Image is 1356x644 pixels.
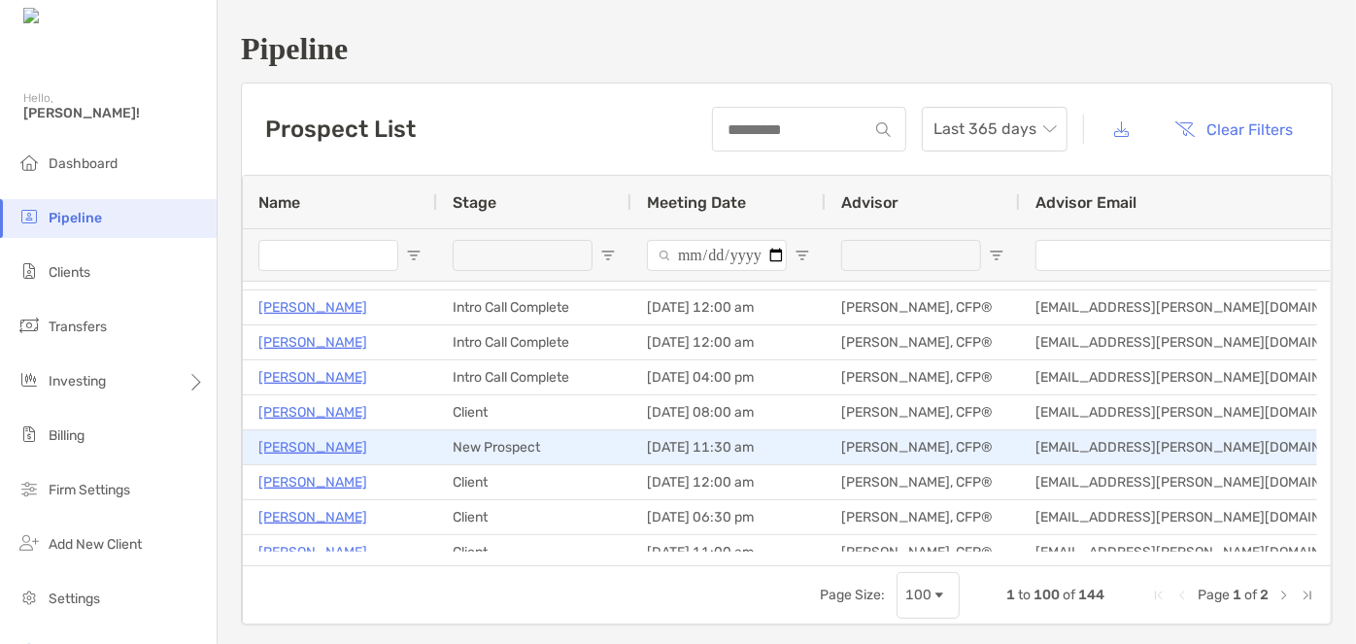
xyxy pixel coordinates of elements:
div: [DATE] 04:00 pm [631,360,826,394]
div: Intro Call Complete [437,290,631,324]
img: settings icon [17,586,41,609]
span: [PERSON_NAME]! [23,105,205,121]
a: [PERSON_NAME] [258,540,367,564]
h3: Prospect List [265,116,416,143]
span: of [1063,587,1075,603]
a: [PERSON_NAME] [258,295,367,320]
div: Intro Call Complete [437,360,631,394]
span: Last 365 days [933,108,1056,151]
input: Meeting Date Filter Input [647,240,787,271]
img: investing icon [17,368,41,391]
a: [PERSON_NAME] [258,470,367,494]
a: [PERSON_NAME] [258,435,367,459]
span: Transfers [49,319,107,335]
input: Name Filter Input [258,240,398,271]
div: [PERSON_NAME], CFP® [826,325,1020,359]
div: [PERSON_NAME], CFP® [826,465,1020,499]
span: Meeting Date [647,193,746,212]
img: add_new_client icon [17,531,41,555]
span: 1 [1006,587,1015,603]
span: Name [258,193,300,212]
img: Zoe Logo [23,8,106,26]
div: Last Page [1300,588,1315,603]
h1: Pipeline [241,31,1333,67]
div: Client [437,500,631,534]
button: Clear Filters [1161,108,1308,151]
div: Previous Page [1174,588,1190,603]
button: Open Filter Menu [795,248,810,263]
span: 1 [1233,587,1241,603]
div: 100 [905,587,932,603]
div: Client [437,395,631,429]
div: [DATE] 12:00 am [631,325,826,359]
div: Intro Call Complete [437,325,631,359]
span: Firm Settings [49,482,130,498]
span: Clients [49,264,90,281]
img: transfers icon [17,314,41,337]
div: Client [437,465,631,499]
div: [PERSON_NAME], CFP® [826,500,1020,534]
div: Client [437,535,631,569]
div: [DATE] 08:00 am [631,395,826,429]
span: Advisor [841,193,898,212]
span: Billing [49,427,85,444]
span: Pipeline [49,210,102,226]
img: clients icon [17,259,41,283]
span: Settings [49,591,100,607]
span: 144 [1078,587,1104,603]
span: of [1244,587,1257,603]
img: dashboard icon [17,151,41,174]
a: [PERSON_NAME] [258,330,367,355]
span: Page [1198,587,1230,603]
button: Open Filter Menu [989,248,1004,263]
div: [PERSON_NAME], CFP® [826,290,1020,324]
div: Page Size [897,572,960,619]
div: [DATE] 12:00 am [631,290,826,324]
div: [PERSON_NAME], CFP® [826,535,1020,569]
span: Investing [49,373,106,390]
button: Open Filter Menu [600,248,616,263]
div: [PERSON_NAME], CFP® [826,360,1020,394]
div: [DATE] 06:30 pm [631,500,826,534]
span: Advisor Email [1035,193,1136,212]
a: [PERSON_NAME] [258,400,367,424]
span: Stage [453,193,496,212]
span: Add New Client [49,536,142,553]
div: [PERSON_NAME], CFP® [826,395,1020,429]
div: [DATE] 12:00 am [631,465,826,499]
div: [DATE] 11:00 am [631,535,826,569]
a: [PERSON_NAME] [258,365,367,390]
img: input icon [876,122,891,137]
div: New Prospect [437,430,631,464]
span: 100 [1034,587,1060,603]
img: pipeline icon [17,205,41,228]
span: 2 [1260,587,1269,603]
span: to [1018,587,1031,603]
a: [PERSON_NAME] [258,505,367,529]
div: First Page [1151,588,1167,603]
div: [PERSON_NAME], CFP® [826,430,1020,464]
img: billing icon [17,423,41,446]
div: Page Size: [820,587,885,603]
div: Next Page [1276,588,1292,603]
img: firm-settings icon [17,477,41,500]
button: Open Filter Menu [406,248,422,263]
div: [DATE] 11:30 am [631,430,826,464]
span: Dashboard [49,155,118,172]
